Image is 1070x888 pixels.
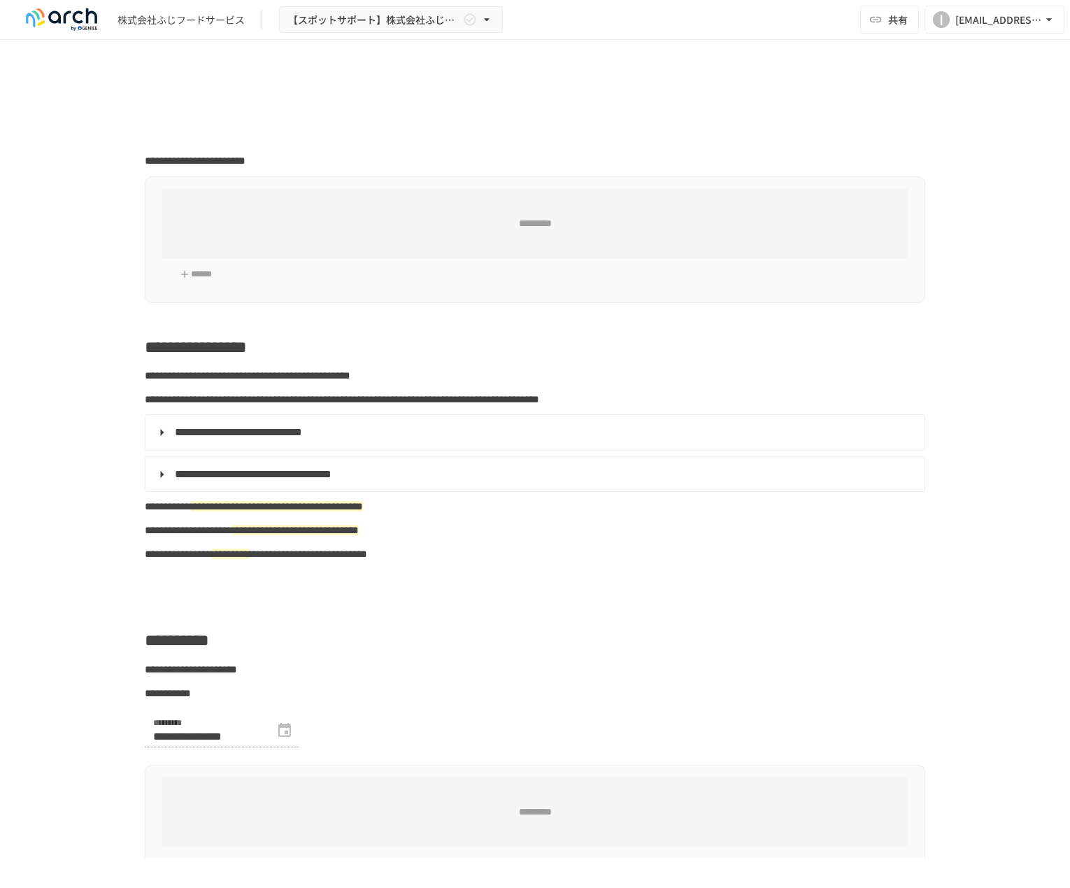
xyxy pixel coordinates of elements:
[955,11,1042,29] div: [EMAIL_ADDRESS][DOMAIN_NAME]
[288,11,460,29] span: 【スポットサポート】株式会社ふじフードサービス様
[925,6,1064,34] button: I[EMAIL_ADDRESS][DOMAIN_NAME]
[117,13,245,27] div: 株式会社ふじフードサービス
[279,6,503,34] button: 【スポットサポート】株式会社ふじフードサービス様
[17,8,106,31] img: logo-default@2x-9cf2c760.svg
[860,6,919,34] button: 共有
[933,11,950,28] div: I
[888,12,908,27] span: 共有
